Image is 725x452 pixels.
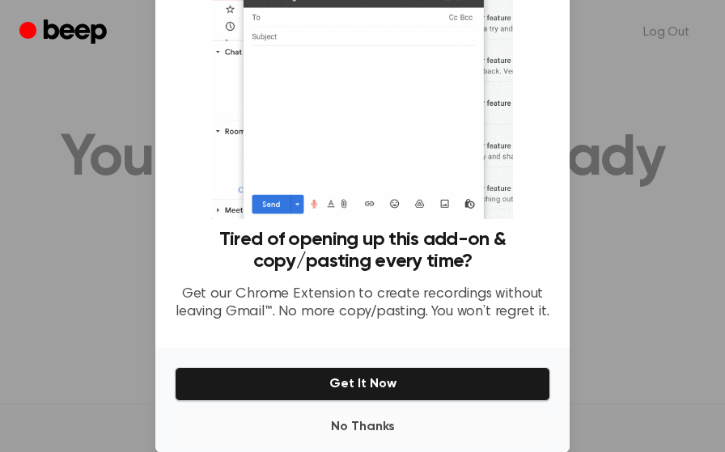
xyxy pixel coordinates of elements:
[175,285,550,322] p: Get our Chrome Extension to create recordings without leaving Gmail™. No more copy/pasting. You w...
[175,367,550,401] button: Get It Now
[627,13,706,52] a: Log Out
[175,229,550,272] h3: Tired of opening up this add-on & copy/pasting every time?
[19,17,111,49] a: Beep
[175,411,550,443] button: No Thanks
